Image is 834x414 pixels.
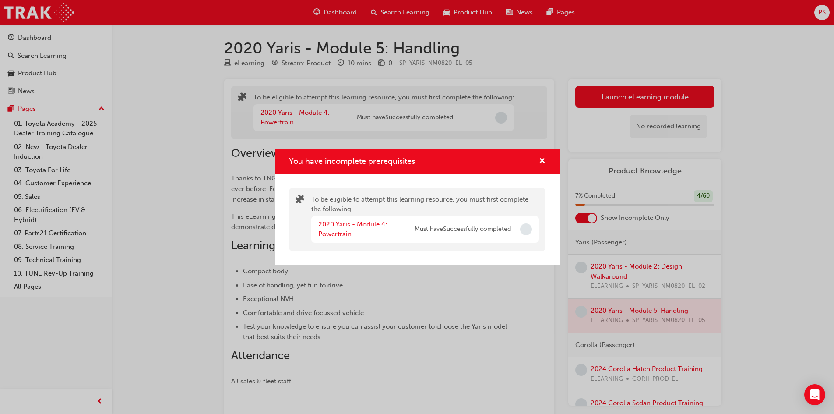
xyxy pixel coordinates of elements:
[275,149,560,265] div: You have incomplete prerequisites
[539,158,545,166] span: cross-icon
[318,220,387,238] a: 2020 Yaris - Module 4: Powertrain
[415,224,511,234] span: Must have Successfully completed
[311,195,539,244] div: To be eligible to attempt this learning resource, you must first complete the following:
[539,156,545,167] button: cross-icon
[296,195,304,205] span: puzzle-icon
[520,223,532,235] span: Incomplete
[804,384,825,405] div: Open Intercom Messenger
[289,156,415,166] span: You have incomplete prerequisites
